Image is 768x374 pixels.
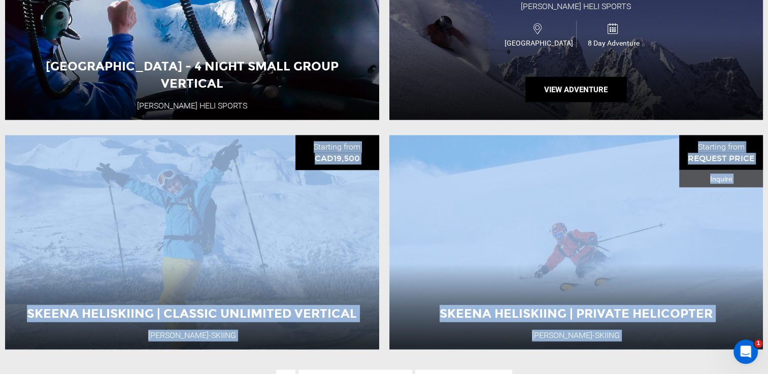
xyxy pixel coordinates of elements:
div: [PERSON_NAME] Heli Sports [521,1,631,13]
span: 1 [754,340,762,348]
button: View Adventure [525,77,627,102]
span: 8 Day Adventure [577,38,651,48]
span: [GEOGRAPHIC_DATA] [501,38,576,48]
iframe: Intercom live chat [733,340,758,364]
